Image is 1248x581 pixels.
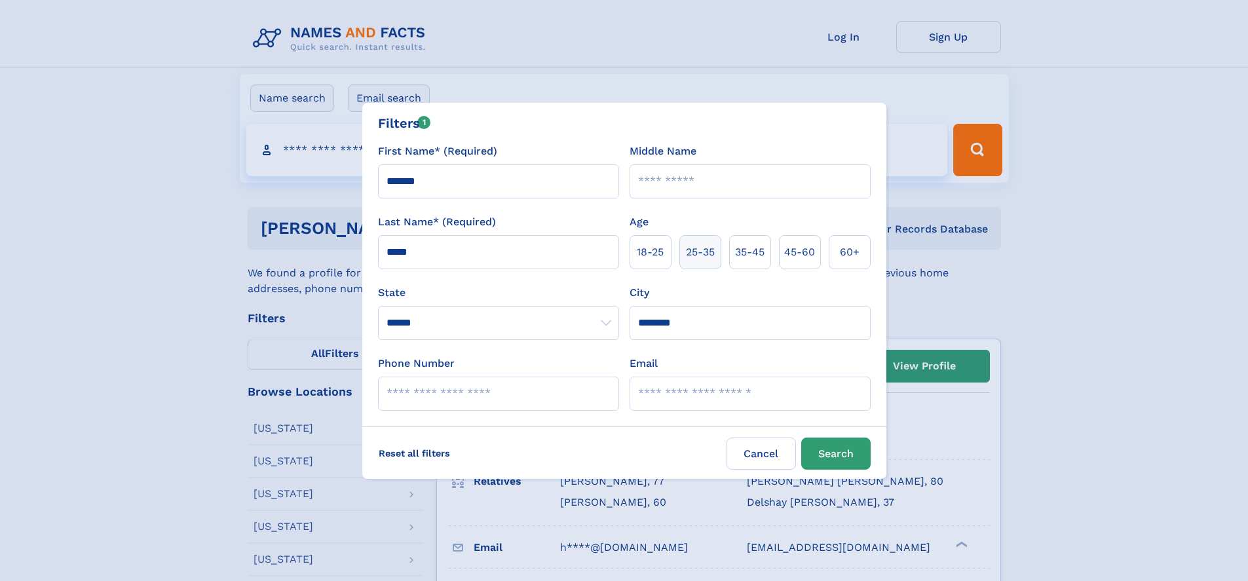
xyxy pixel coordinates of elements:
[630,143,696,159] label: Middle Name
[378,356,455,371] label: Phone Number
[727,438,796,470] label: Cancel
[378,285,619,301] label: State
[637,244,664,260] span: 18‑25
[630,285,649,301] label: City
[378,113,431,133] div: Filters
[840,244,860,260] span: 60+
[686,244,715,260] span: 25‑35
[735,244,765,260] span: 35‑45
[378,214,496,230] label: Last Name* (Required)
[630,214,649,230] label: Age
[801,438,871,470] button: Search
[630,356,658,371] label: Email
[370,438,459,469] label: Reset all filters
[784,244,815,260] span: 45‑60
[378,143,497,159] label: First Name* (Required)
